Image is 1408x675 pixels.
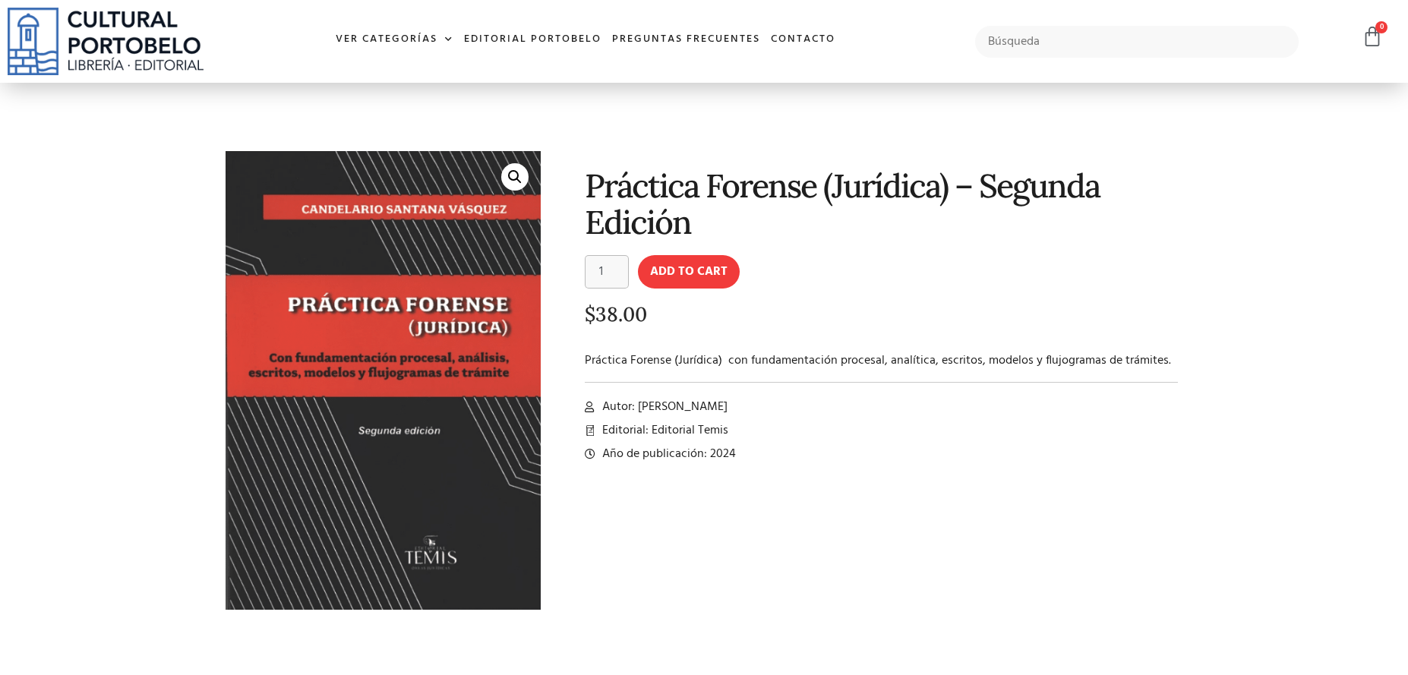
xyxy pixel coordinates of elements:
[598,398,728,416] span: Autor: [PERSON_NAME]
[585,301,595,326] span: $
[598,445,736,463] span: Año de publicación: 2024
[766,24,841,56] a: Contacto
[330,24,459,56] a: Ver Categorías
[1362,26,1383,48] a: 0
[638,255,740,289] button: Add to cart
[585,301,647,326] bdi: 38.00
[585,352,1178,370] p: Práctica Forense (Jurídica) con fundamentación procesal, analítica, escritos, modelos y flujogram...
[459,24,607,56] a: Editorial Portobelo
[1375,21,1387,33] span: 0
[585,168,1178,240] h1: Práctica Forense (Jurídica) – Segunda Edición
[975,26,1299,58] input: Búsqueda
[585,255,629,289] input: Product quantity
[607,24,766,56] a: Preguntas frecuentes
[598,421,728,440] span: Editorial: Editorial Temis
[501,163,529,191] a: 🔍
